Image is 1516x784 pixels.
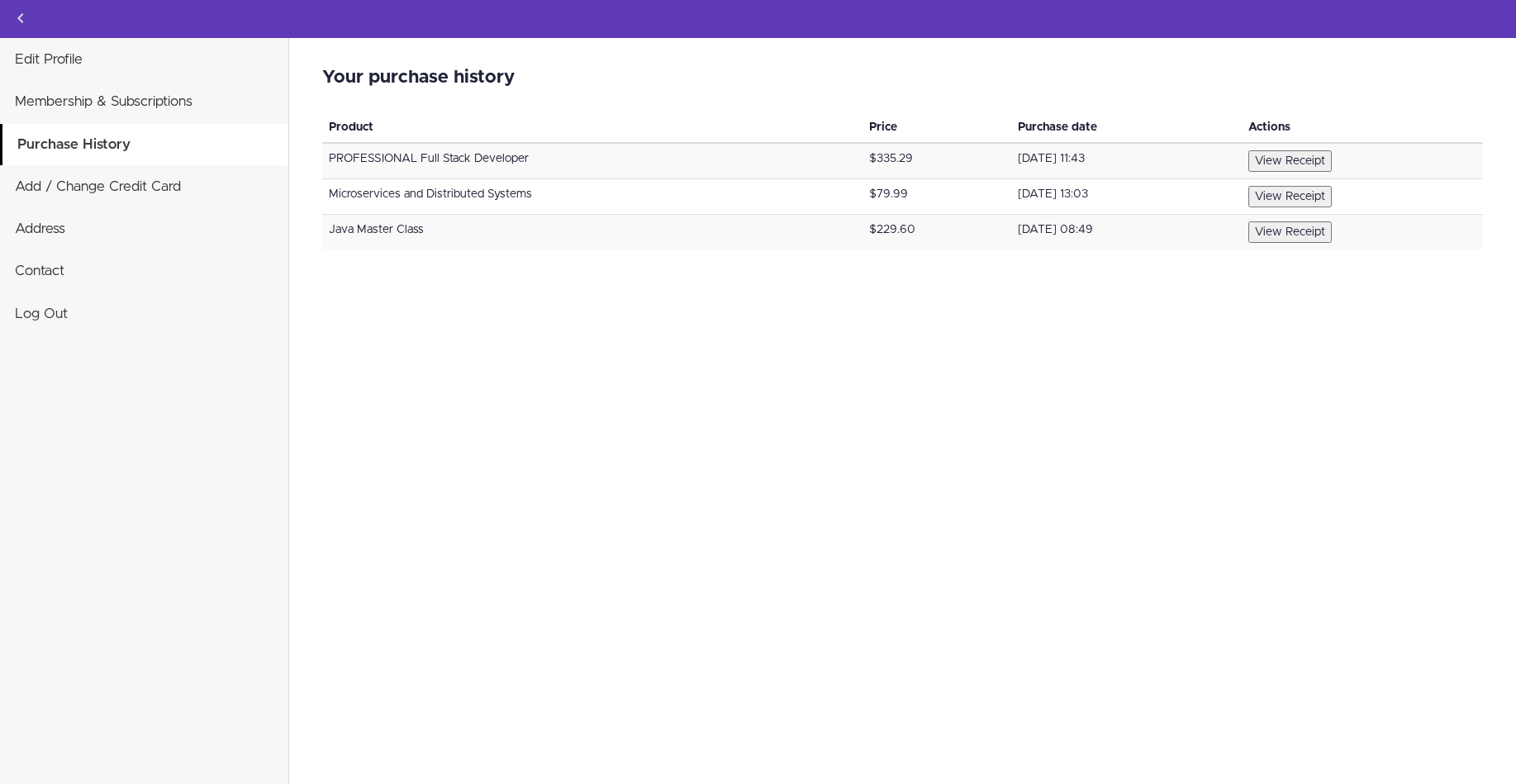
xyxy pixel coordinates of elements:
button: View Receipt [1248,221,1332,243]
td: Microservices and Distributed Systems [322,179,863,215]
th: Product [322,112,863,143]
svg: Back to courses [11,8,31,28]
th: Price [863,112,1011,143]
td: $229.60 [863,215,1011,250]
a: Purchase History [2,124,288,165]
td: PROFESSIONAL Full Stack Developer [322,143,863,179]
td: [DATE] 13:03 [1011,179,1243,215]
button: View Receipt [1248,186,1332,207]
td: $335.29 [863,143,1011,179]
td: [DATE] 11:43 [1011,143,1243,179]
td: [DATE] 08:49 [1011,215,1243,250]
td: $79.99 [863,179,1011,215]
th: Actions [1242,112,1483,143]
th: Purchase date [1011,112,1243,143]
button: View Receipt [1248,150,1332,172]
td: Java Master Class [322,215,863,250]
h2: Your purchase history [322,68,1483,88]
